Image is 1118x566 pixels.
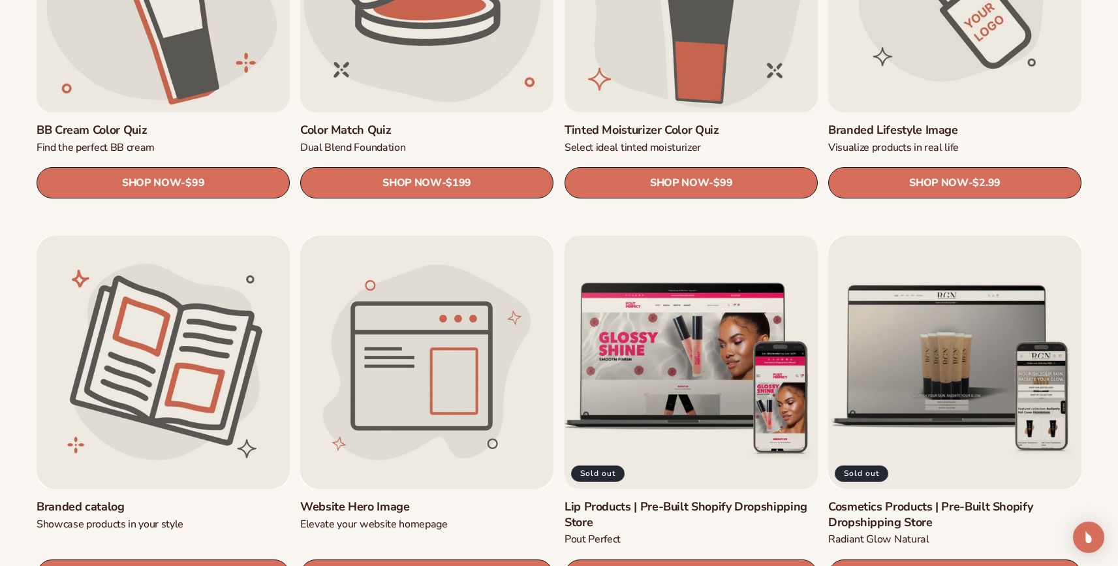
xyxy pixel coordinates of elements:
a: Tinted Moisturizer Color Quiz [565,123,818,138]
a: SHOP NOW- $199 [300,168,553,199]
a: SHOP NOW- $99 [565,168,818,199]
div: Open Intercom Messenger [1073,522,1104,553]
span: $99 [185,178,204,190]
a: Branded catalog [37,499,290,514]
a: SHOP NOW- $2.99 [828,168,1081,199]
span: $2.99 [972,178,1000,190]
a: Cosmetics Products | Pre-Built Shopify Dropshipping Store [828,499,1081,530]
span: SHOP NOW [909,177,968,189]
a: Color Match Quiz [300,123,553,138]
span: SHOP NOW [382,177,441,189]
a: Lip Products | Pre-Built Shopify Dropshipping Store [565,499,818,530]
a: Branded Lifestyle Image [828,123,1081,138]
a: Website Hero Image [300,499,553,514]
span: SHOP NOW [122,177,181,189]
a: SHOP NOW- $99 [37,168,290,199]
span: $99 [713,178,732,190]
span: SHOP NOW [650,177,709,189]
a: BB Cream Color Quiz [37,123,290,138]
span: $199 [446,178,472,190]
